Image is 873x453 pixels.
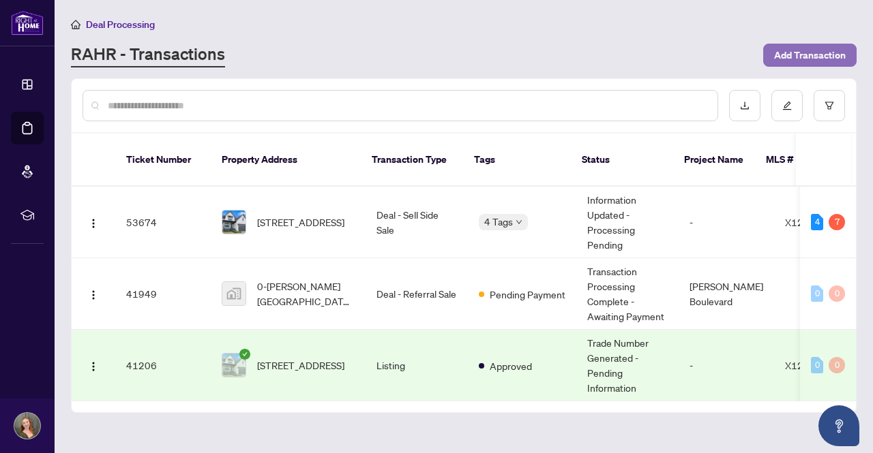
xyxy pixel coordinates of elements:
[88,361,99,372] img: Logo
[115,258,211,330] td: 41949
[811,285,823,302] div: 0
[463,134,571,187] th: Tags
[825,101,834,110] span: filter
[361,134,463,187] th: Transaction Type
[257,279,355,309] span: 0-[PERSON_NAME][GEOGRAPHIC_DATA], [GEOGRAPHIC_DATA], [GEOGRAPHIC_DATA]
[14,413,40,439] img: Profile Icon
[257,358,344,373] span: [STREET_ADDRESS]
[366,258,468,330] td: Deal - Referral Sale
[785,359,840,371] span: X12278600
[490,287,565,302] span: Pending Payment
[115,187,211,258] td: 53674
[516,219,522,225] span: down
[83,211,104,233] button: Logo
[755,134,837,187] th: MLS #
[774,44,846,66] span: Add Transaction
[83,283,104,304] button: Logo
[115,330,211,401] td: 41206
[484,214,513,230] span: 4 Tags
[490,358,532,373] span: Approved
[576,258,679,330] td: Transaction Processing Complete - Awaiting Payment
[829,214,845,230] div: 7
[679,187,774,258] td: -
[829,285,845,302] div: 0
[11,10,44,35] img: logo
[818,405,859,446] button: Open asap
[829,357,845,373] div: 0
[811,214,823,230] div: 4
[239,349,250,360] span: check-circle
[71,20,80,29] span: home
[679,330,774,401] td: -
[763,44,857,67] button: Add Transaction
[71,43,225,67] a: RAHR - Transactions
[782,101,792,110] span: edit
[785,216,840,228] span: X12278600
[222,282,246,305] img: thumbnail-img
[771,90,803,121] button: edit
[673,134,755,187] th: Project Name
[257,215,344,230] span: [STREET_ADDRESS]
[366,330,468,401] td: Listing
[222,210,246,234] img: thumbnail-img
[88,218,99,229] img: Logo
[814,90,845,121] button: filter
[211,134,361,187] th: Property Address
[222,354,246,377] img: thumbnail-img
[576,330,679,401] td: Trade Number Generated - Pending Information
[366,187,468,258] td: Deal - Sell Side Sale
[729,90,760,121] button: download
[83,354,104,376] button: Logo
[740,101,750,110] span: download
[811,357,823,373] div: 0
[571,134,673,187] th: Status
[679,258,774,330] td: [PERSON_NAME] Boulevard
[86,18,155,31] span: Deal Processing
[576,187,679,258] td: Information Updated - Processing Pending
[115,134,211,187] th: Ticket Number
[88,290,99,300] img: Logo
